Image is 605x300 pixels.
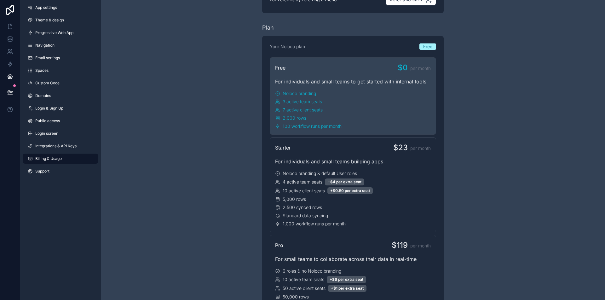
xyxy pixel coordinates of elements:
[393,143,408,153] span: $23
[283,123,342,129] span: 100 workflow runs per month
[423,43,432,50] span: Free
[23,3,98,13] a: App settings
[283,212,328,219] span: Standard data syncing
[23,53,98,63] a: Email settings
[35,144,77,149] span: Integrations & API Keys
[23,128,98,139] a: Login screen
[23,154,98,164] a: Billing & Usage
[327,276,366,283] div: +$6 per extra seat
[35,30,73,35] span: Progressive Web App
[283,179,322,185] span: 4 active team seats
[283,221,346,227] span: 1,000 workflow runs per month
[35,18,64,23] span: Theme & design
[35,81,60,86] span: Custom Code
[283,99,322,105] span: 3 active team seats
[270,43,305,50] p: Your Noloco plan
[23,65,98,76] a: Spaces
[35,106,63,111] span: Login & Sign Up
[23,103,98,113] a: Login & Sign Up
[325,178,364,185] div: +$4 per extra seat
[23,40,98,50] a: Navigation
[23,28,98,38] a: Progressive Web App
[275,241,283,249] span: Pro
[35,55,60,60] span: Email settings
[283,294,309,300] span: 50,000 rows
[23,91,98,101] a: Domains
[328,285,366,292] div: +$1 per extra seat
[275,78,431,85] div: For individuals and small teams to get started with internal tools
[410,145,431,151] span: per month
[398,63,408,73] span: $0
[35,68,49,73] span: Spaces
[35,5,57,10] span: App settings
[275,255,431,263] div: For small teams to collaborate across their data in real-time
[35,131,58,136] span: Login screen
[35,169,49,174] span: Support
[283,115,306,121] span: 2,000 rows
[283,196,306,202] span: 5,000 rows
[283,90,316,97] span: Noloco branding
[410,243,431,249] span: per month
[327,187,373,194] div: +$0.50 per extra seat
[275,64,285,71] span: Free
[262,23,274,32] div: Plan
[392,240,408,250] span: $119
[283,170,357,177] span: Noloco branding & default User roles
[23,166,98,176] a: Support
[283,285,326,292] span: 50 active client seats
[23,116,98,126] a: Public access
[35,118,60,123] span: Public access
[283,188,325,194] span: 10 active client seats
[275,144,291,151] span: Starter
[283,107,323,113] span: 7 active client seats
[283,268,341,274] span: 6 roles & no Noloco branding
[35,156,62,161] span: Billing & Usage
[35,93,51,98] span: Domains
[35,43,55,48] span: Navigation
[283,276,324,283] span: 10 active team seats
[23,141,98,151] a: Integrations & API Keys
[23,15,98,25] a: Theme & design
[410,65,431,71] span: per month
[283,204,322,211] span: 2,500 synced rows
[23,78,98,88] a: Custom Code
[275,158,431,165] div: For individuals and small teams building apps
